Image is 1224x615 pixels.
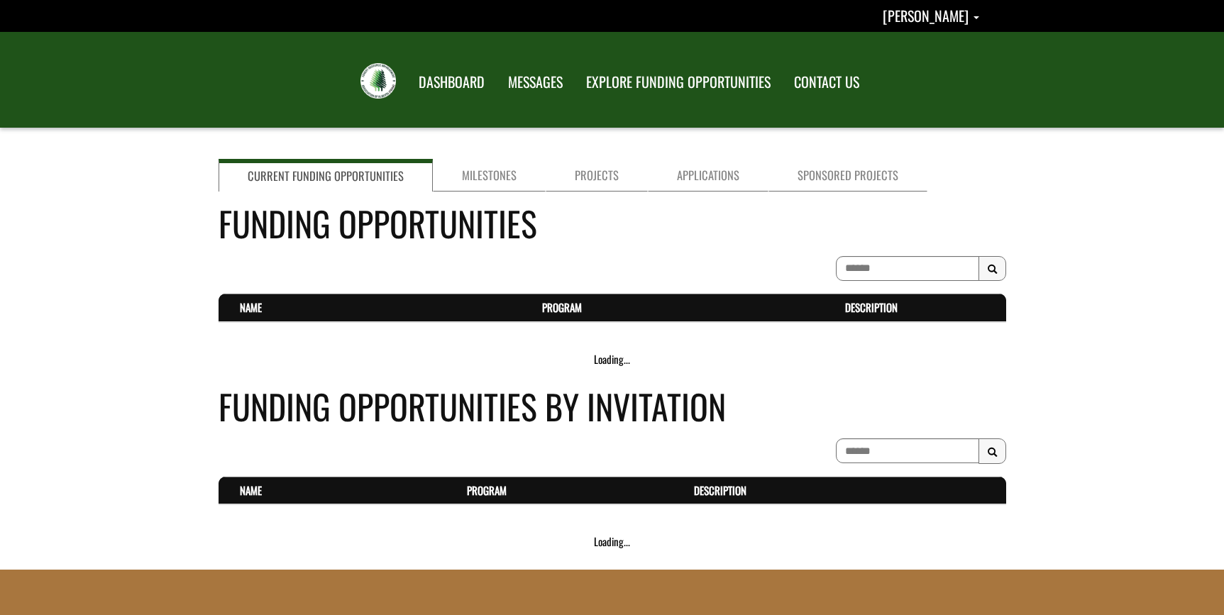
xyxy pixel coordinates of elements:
a: Program [467,482,507,498]
a: Applications [648,159,768,192]
input: To search on partial text, use the asterisk (*) wildcard character. [836,256,979,281]
a: EXPLORE FUNDING OPPORTUNITIES [575,65,781,100]
a: MESSAGES [497,65,573,100]
a: Description [694,482,746,498]
a: Shannon Sexsmith [883,5,979,26]
img: FRIAA Submissions Portal [360,63,396,99]
a: Description [845,299,898,315]
a: Projects [546,159,648,192]
a: DASHBOARD [408,65,495,100]
a: Current Funding Opportunities [219,159,433,192]
div: Loading... [219,352,1006,367]
a: Milestones [433,159,546,192]
button: Search Results [978,438,1006,464]
a: Name [240,299,262,315]
nav: Main Navigation [406,60,870,100]
a: Sponsored Projects [768,159,927,192]
button: Search Results [978,256,1006,282]
h4: Funding Opportunities [219,198,1006,248]
h4: Funding Opportunities By Invitation [219,381,1006,431]
a: CONTACT US [783,65,870,100]
span: [PERSON_NAME] [883,5,969,26]
input: To search on partial text, use the asterisk (*) wildcard character. [836,438,979,463]
th: Actions [976,477,1006,504]
div: Loading... [219,534,1006,549]
a: Program [542,299,582,315]
a: Name [240,482,262,498]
